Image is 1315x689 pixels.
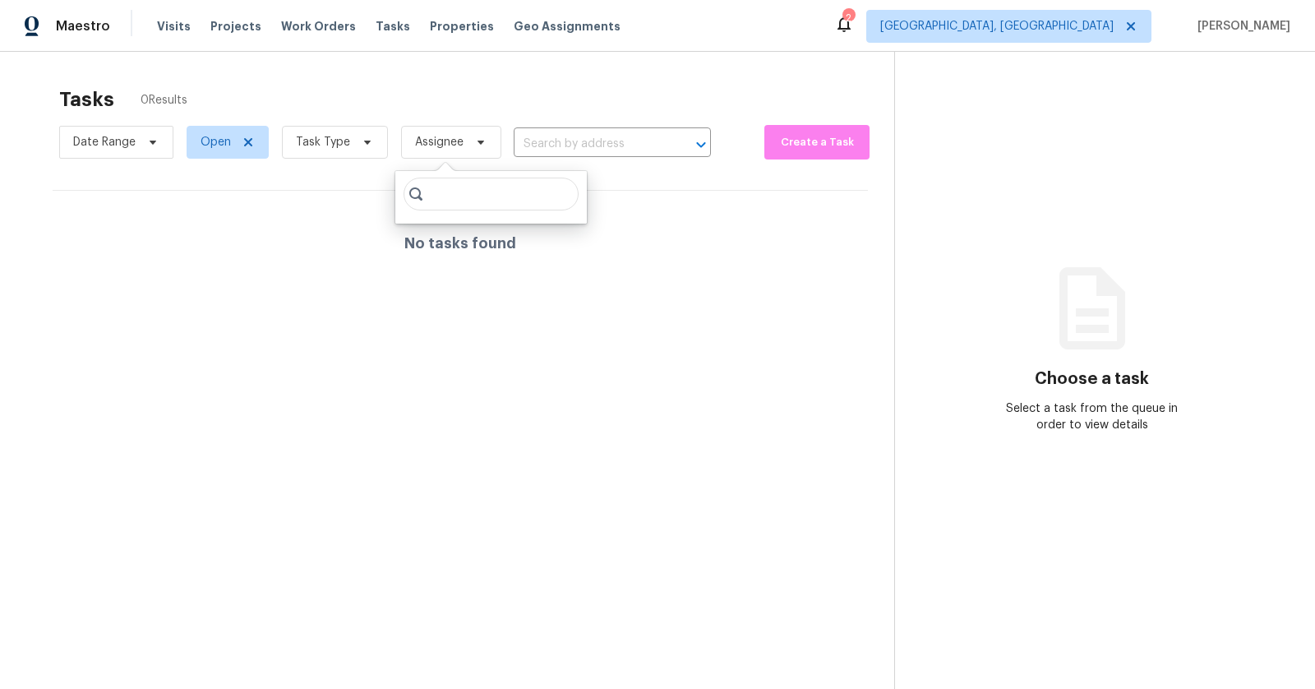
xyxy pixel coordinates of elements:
[59,91,114,108] h2: Tasks
[141,92,187,109] span: 0 Results
[296,134,350,150] span: Task Type
[842,10,854,26] div: 2
[773,133,861,152] span: Create a Task
[764,125,870,160] button: Create a Task
[404,235,516,252] h4: No tasks found
[281,18,356,35] span: Work Orders
[157,18,191,35] span: Visits
[994,400,1191,433] div: Select a task from the queue in order to view details
[430,18,494,35] span: Properties
[201,134,231,150] span: Open
[56,18,110,35] span: Maestro
[1035,371,1149,387] h3: Choose a task
[1191,18,1290,35] span: [PERSON_NAME]
[880,18,1114,35] span: [GEOGRAPHIC_DATA], [GEOGRAPHIC_DATA]
[514,18,621,35] span: Geo Assignments
[376,21,410,32] span: Tasks
[210,18,261,35] span: Projects
[73,134,136,150] span: Date Range
[415,134,464,150] span: Assignee
[690,133,713,156] button: Open
[514,132,665,157] input: Search by address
